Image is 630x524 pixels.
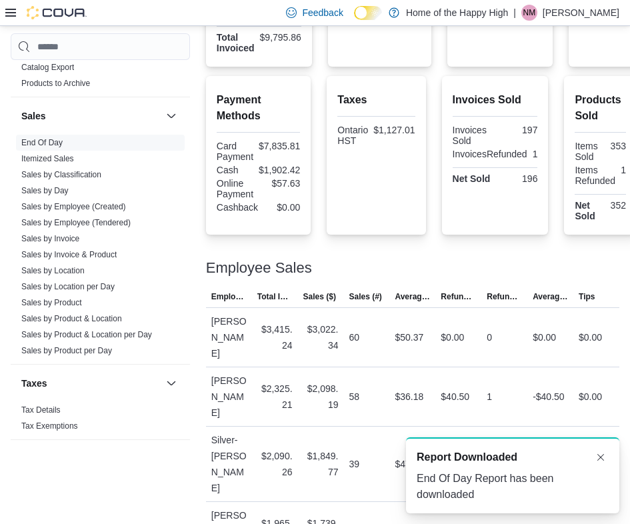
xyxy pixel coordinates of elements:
[260,32,301,43] div: $9,795.86
[521,5,537,21] div: Nicholas Mason
[533,329,556,345] div: $0.00
[354,20,355,21] span: Dark Mode
[21,297,82,308] span: Sales by Product
[217,141,253,162] div: Card Payment
[21,62,74,73] span: Catalog Export
[211,291,247,302] span: Employee
[497,173,537,184] div: 196
[621,165,626,175] div: 1
[21,137,63,148] span: End Of Day
[21,281,115,292] span: Sales by Location per Day
[303,291,336,302] span: Sales ($)
[349,389,360,405] div: 58
[603,200,626,211] div: 352
[261,178,301,189] div: $57.63
[21,79,90,88] a: Products to Archive
[406,5,508,21] p: Home of the Happy High
[575,141,597,162] div: Items Sold
[217,165,253,175] div: Cash
[349,456,360,472] div: 39
[21,234,79,243] a: Sales by Invoice
[21,249,117,260] span: Sales by Invoice & Product
[21,63,74,72] a: Catalog Export
[302,6,343,19] span: Feedback
[21,218,131,227] a: Sales by Employee (Tendered)
[453,149,527,159] div: InvoicesRefunded
[206,427,252,501] div: Silver-[PERSON_NAME]
[11,402,190,439] div: Taxes
[21,329,152,340] span: Sales by Product & Location per Day
[21,202,126,211] a: Sales by Employee (Created)
[487,329,492,345] div: 0
[513,5,516,21] p: |
[575,165,615,186] div: Items Refunded
[21,313,122,324] span: Sales by Product & Location
[21,109,46,123] h3: Sales
[523,5,536,21] span: NM
[603,141,626,151] div: 353
[27,6,87,19] img: Cova
[21,345,112,356] span: Sales by Product per Day
[354,6,382,20] input: Dark Mode
[206,260,312,276] h3: Employee Sales
[163,108,179,124] button: Sales
[21,250,117,259] a: Sales by Invoice & Product
[257,448,293,480] div: $2,090.26
[21,266,85,275] a: Sales by Location
[395,329,423,345] div: $50.37
[417,471,609,503] div: End Of Day Report has been downloaded
[575,92,626,124] h2: Products Sold
[21,233,79,244] span: Sales by Invoice
[21,282,115,291] a: Sales by Location per Day
[257,291,293,302] span: Total Invoiced
[21,330,152,339] a: Sales by Product & Location per Day
[533,389,564,405] div: -$40.50
[259,165,300,175] div: $1,902.42
[417,449,517,465] span: Report Downloaded
[373,125,415,135] div: $1,127.01
[21,265,85,276] span: Sales by Location
[579,329,602,345] div: $0.00
[303,381,339,413] div: $2,098.19
[579,389,602,405] div: $0.00
[21,405,61,415] a: Tax Details
[21,153,74,164] span: Itemized Sales
[453,173,491,184] strong: Net Sold
[395,389,423,405] div: $36.18
[21,346,112,355] a: Sales by Product per Day
[593,449,609,465] button: Dismiss toast
[21,201,126,212] span: Sales by Employee (Created)
[21,169,101,180] span: Sales by Classification
[579,291,595,302] span: Tips
[21,185,69,196] span: Sales by Day
[575,200,595,221] strong: Net Sold
[21,186,69,195] a: Sales by Day
[11,135,190,364] div: Sales
[21,138,63,147] a: End Of Day
[543,5,619,21] p: [PERSON_NAME]
[163,375,179,391] button: Taxes
[349,329,360,345] div: 60
[21,421,78,431] a: Tax Exemptions
[303,321,339,353] div: $3,022.34
[21,421,78,431] span: Tax Exemptions
[257,381,293,413] div: $2,325.21
[21,377,47,390] h3: Taxes
[533,291,568,302] span: Average Refund
[497,125,537,135] div: 197
[21,78,90,89] span: Products to Archive
[349,291,382,302] span: Sales (#)
[259,141,300,151] div: $7,835.81
[21,314,122,323] a: Sales by Product & Location
[206,367,252,426] div: [PERSON_NAME]
[417,449,609,465] div: Notification
[217,178,256,199] div: Online Payment
[395,291,430,302] span: Average Sale
[303,448,339,480] div: $1,849.77
[21,298,82,307] a: Sales by Product
[441,291,476,302] span: Refunds ($)
[21,217,131,228] span: Sales by Employee (Tendered)
[337,92,415,108] h2: Taxes
[21,154,74,163] a: Itemized Sales
[21,377,161,390] button: Taxes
